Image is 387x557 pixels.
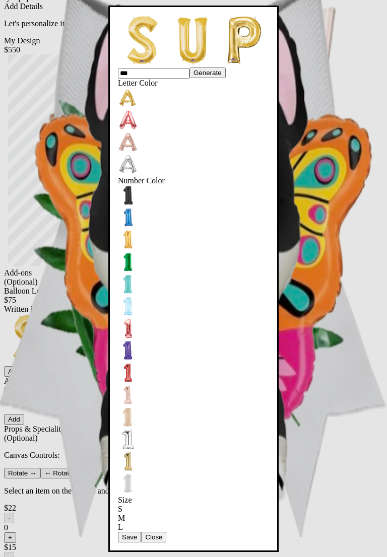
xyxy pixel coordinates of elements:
[118,496,269,505] div: Size
[118,79,269,88] div: Letter Color
[118,532,141,542] button: Save
[118,505,269,514] div: S
[141,532,166,542] button: Close
[189,67,226,78] button: Generate
[118,176,269,185] div: Number Color
[118,523,269,532] div: L
[118,514,269,523] div: M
